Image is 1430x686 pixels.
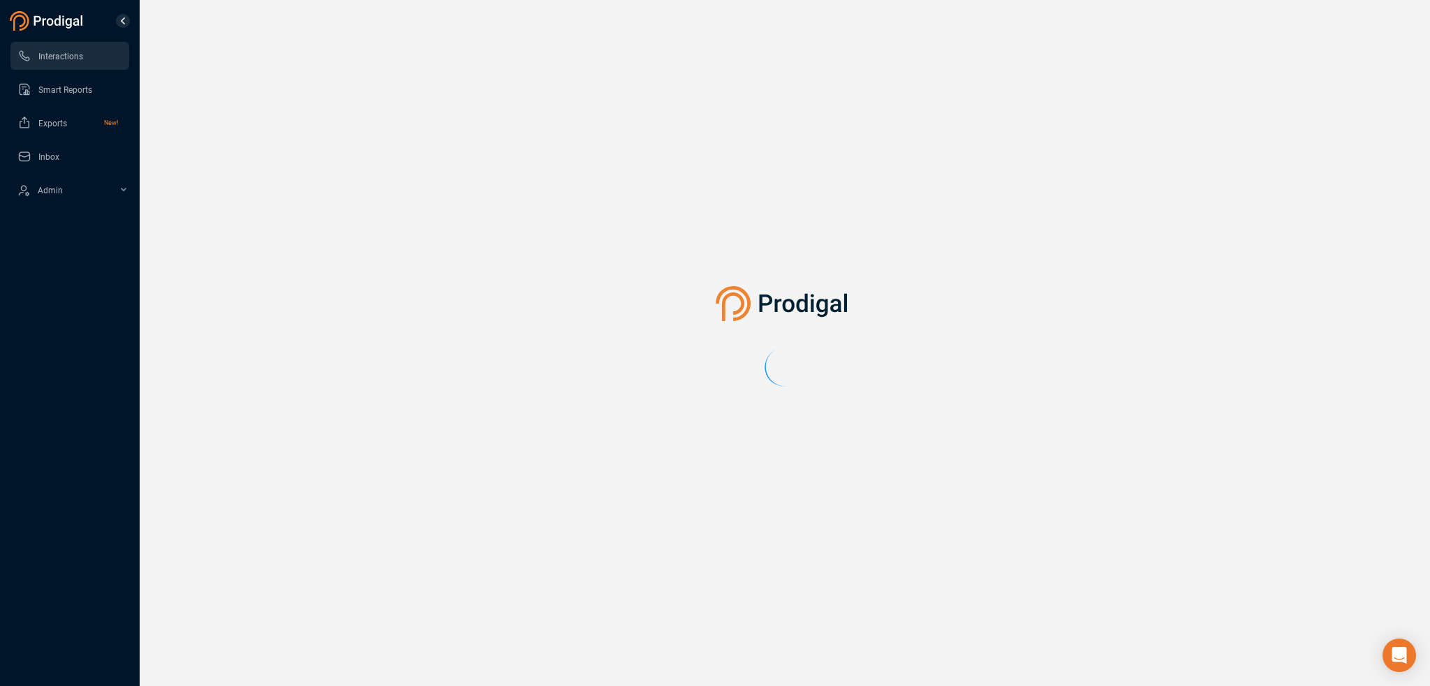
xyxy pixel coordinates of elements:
[10,109,129,137] li: Exports
[38,186,63,195] span: Admin
[17,75,118,103] a: Smart Reports
[17,42,118,70] a: Interactions
[10,11,87,31] img: prodigal-logo
[38,85,92,95] span: Smart Reports
[716,286,855,321] img: prodigal-logo
[38,152,59,162] span: Inbox
[38,52,83,61] span: Interactions
[17,142,118,170] a: Inbox
[10,42,129,70] li: Interactions
[104,109,118,137] span: New!
[1383,639,1416,672] div: Open Intercom Messenger
[10,75,129,103] li: Smart Reports
[17,109,118,137] a: ExportsNew!
[38,119,67,128] span: Exports
[10,142,129,170] li: Inbox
